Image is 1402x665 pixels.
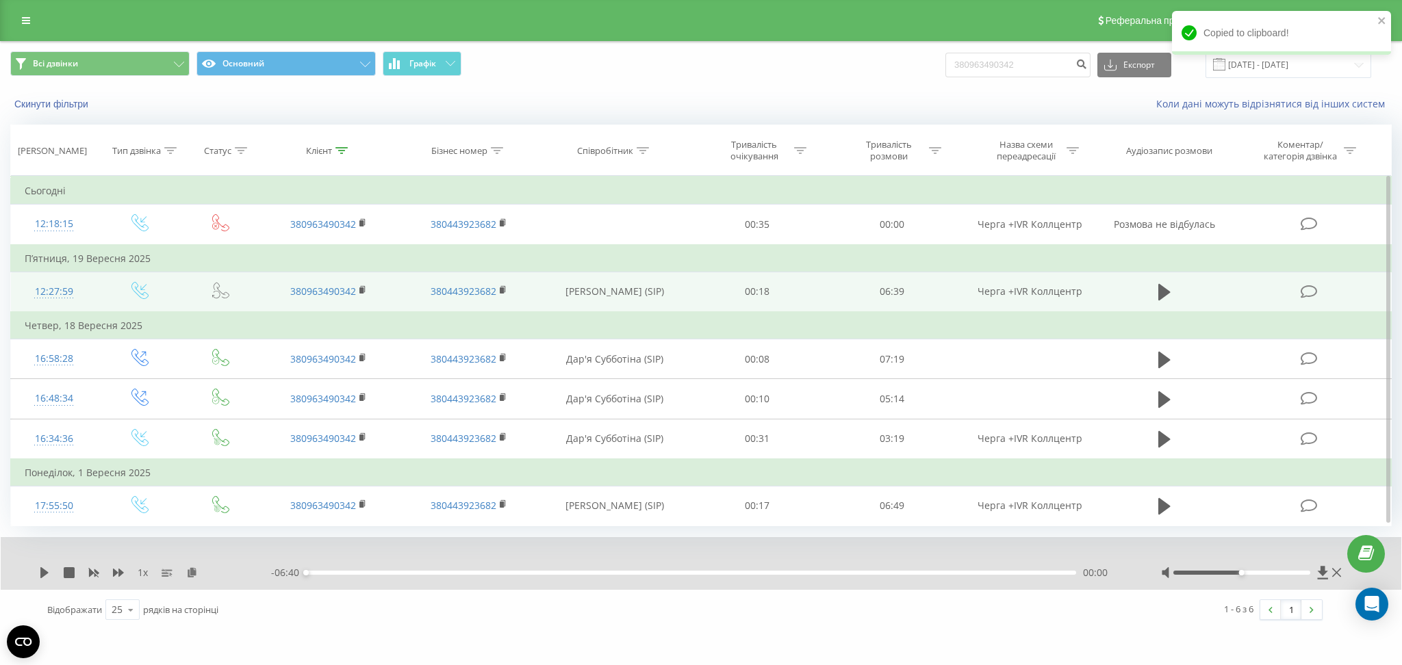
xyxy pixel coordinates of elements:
div: Клієнт [306,145,332,157]
span: Графік [409,59,436,68]
span: рядків на сторінці [143,603,218,616]
button: Open CMP widget [7,625,40,658]
div: Open Intercom Messenger [1355,588,1388,621]
a: 380963490342 [290,392,356,405]
div: Аудіозапис розмови [1126,145,1212,157]
td: 00:35 [690,205,825,245]
div: Accessibility label [1239,570,1245,575]
a: 380443923682 [431,218,496,231]
td: 07:19 [825,339,960,379]
td: Понеділок, 1 Вересня 2025 [11,459,1392,486]
div: [PERSON_NAME] [18,145,87,157]
td: Четвер, 18 Вересня 2025 [11,312,1392,339]
td: Сьогодні [11,177,1392,205]
div: Назва схеми переадресації [990,139,1063,162]
td: П’ятниця, 19 Вересня 2025 [11,245,1392,272]
button: Основний [196,51,376,76]
td: 00:31 [690,419,825,459]
div: Тип дзвінка [112,145,161,157]
div: 16:58:28 [25,345,84,372]
td: Черга +IVR Коллцентр [960,272,1100,312]
span: Реферальна програма [1106,15,1206,26]
button: Всі дзвінки [10,51,190,76]
span: 1 x [138,566,148,579]
div: 1 - 6 з 6 [1224,602,1253,616]
a: 380443923682 [431,432,496,445]
td: 06:39 [825,272,960,312]
td: 00:00 [825,205,960,245]
a: 380963490342 [290,285,356,298]
div: Тривалість очікування [717,139,791,162]
div: Accessibility label [303,570,309,575]
a: 380963490342 [290,432,356,445]
td: Дар'я Субботіна (SIP) [539,379,690,419]
span: Всі дзвінки [33,58,78,69]
a: 380443923682 [431,392,496,405]
div: Бізнес номер [431,145,487,157]
div: 25 [112,603,123,616]
td: Дар'я Субботіна (SIP) [539,419,690,459]
a: Коли дані можуть відрізнятися вiд інших систем [1156,97,1392,110]
a: 380443923682 [431,499,496,512]
div: 16:34:36 [25,426,84,452]
span: Відображати [47,603,102,616]
div: Статус [204,145,231,157]
button: close [1377,15,1387,28]
td: Дар'я Субботіна (SIP) [539,339,690,379]
input: Пошук за номером [945,53,1091,77]
td: 00:18 [690,272,825,312]
td: [PERSON_NAME] (SIP) [539,486,690,525]
div: Copied to clipboard! [1172,11,1391,55]
div: Співробітник [577,145,633,157]
a: 380443923682 [431,352,496,365]
div: 16:48:34 [25,385,84,412]
td: 00:08 [690,339,825,379]
span: Розмова не відбулась [1114,218,1215,231]
a: 380443923682 [431,285,496,298]
div: Тривалість розмови [852,139,926,162]
a: 1 [1281,600,1301,619]
button: Графік [383,51,461,76]
td: 05:14 [825,379,960,419]
td: 00:17 [690,486,825,525]
a: 380963490342 [290,499,356,512]
div: 12:18:15 [25,211,84,237]
td: Черга +IVR Коллцентр [960,419,1100,459]
td: Черга +IVR Коллцентр [960,486,1100,525]
td: 03:19 [825,419,960,459]
a: 380963490342 [290,218,356,231]
span: - 06:40 [271,566,306,579]
div: 17:55:50 [25,493,84,519]
td: 00:10 [690,379,825,419]
td: 06:49 [825,486,960,525]
span: 00:00 [1083,566,1108,579]
td: [PERSON_NAME] (SIP) [539,272,690,312]
div: 12:27:59 [25,278,84,305]
button: Експорт [1097,53,1171,77]
a: 380963490342 [290,352,356,365]
button: Скинути фільтри [10,98,95,110]
td: Черга +IVR Коллцентр [960,205,1100,245]
div: Коментар/категорія дзвінка [1260,139,1340,162]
